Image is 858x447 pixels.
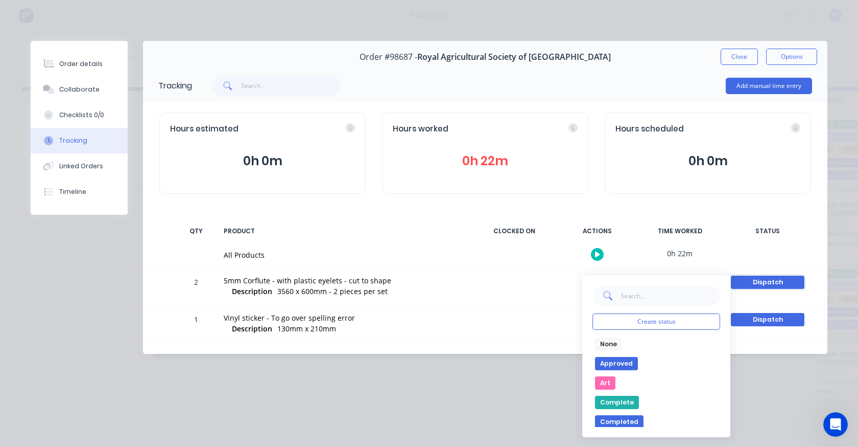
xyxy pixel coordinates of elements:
[621,285,720,306] input: Search...
[171,345,187,352] span: Help
[31,102,128,128] button: Checklists 0/0
[10,221,194,280] div: New featureImprovementFactory Weekly Updates - [DATE]Hey, Factory pro there👋
[118,345,137,352] span: News
[224,312,464,323] div: Vinyl sticker - To go over spelling error
[232,286,272,297] span: Description
[823,412,848,437] iframe: Intercom live chat
[641,220,718,242] div: TIME WORKED
[181,308,211,343] div: 1
[724,220,811,242] div: STATUS
[59,162,103,171] div: Linked Orders
[20,90,184,107] p: How can we help?
[595,338,622,351] button: None
[181,271,211,306] div: 2
[59,59,103,69] div: Order details
[595,415,643,429] button: Completed
[277,324,336,333] span: 130mm x 210mm
[731,313,804,326] div: Dispatch
[232,323,272,334] span: Description
[559,220,635,242] div: ACTIONS
[59,85,100,94] div: Collaborate
[224,250,464,260] div: All Products
[730,312,805,327] button: Dispatch
[360,52,417,62] span: Order #98687 -
[20,73,184,90] p: Hi [PERSON_NAME]
[21,294,183,304] h2: Factory Feature Walkthroughs
[417,52,611,62] span: Royal Agricultural Society of [GEOGRAPHIC_DATA]
[31,77,128,102] button: Collaborate
[393,123,448,135] span: Hours worked
[592,314,720,330] button: Create status
[393,151,578,171] button: 0h 22m
[170,123,239,135] span: Hours estimated
[21,248,165,258] div: Factory Weekly Updates - [DATE]
[21,260,165,271] div: Hey, Factory pro there👋
[59,345,94,352] span: Messages
[21,173,183,184] h2: Have an idea or feature request?
[218,220,470,242] div: PRODUCT
[14,345,37,352] span: Home
[59,187,86,196] div: Timeline
[59,110,104,120] div: Checklists 0/0
[59,136,87,145] div: Tracking
[595,376,615,390] button: Art
[31,153,128,179] button: Linked Orders
[615,123,684,135] span: Hours scheduled
[241,76,341,96] input: Search...
[224,275,464,286] div: 5mm Corflute - with plastic eyelets - cut to shape
[476,220,553,242] div: CLOCKED ON
[21,140,171,151] div: AI Agent and team can help
[31,179,128,205] button: Timeline
[21,129,171,140] div: Ask a question
[181,220,211,242] div: QTY
[595,396,639,409] button: Complete
[615,151,800,171] button: 0h 0m
[158,80,192,92] div: Tracking
[10,121,194,160] div: Ask a questionAI Agent and team can help
[641,269,718,292] div: 0h 22m
[102,319,153,360] button: News
[31,51,128,77] button: Order details
[766,49,817,65] button: Options
[170,151,355,171] button: 0h 0m
[153,319,204,360] button: Help
[277,286,388,296] span: 3560 x 600mm - 2 pieces per set
[20,19,81,36] img: logo
[641,242,718,265] div: 0h 22m
[51,319,102,360] button: Messages
[21,188,183,209] button: Share it with us
[595,357,638,370] button: Approved
[21,230,71,241] div: New feature
[75,230,129,241] div: Improvement
[176,16,194,35] div: Close
[31,128,128,153] button: Tracking
[730,275,805,289] button: Dispatch
[726,78,812,94] button: Add manual time entry
[721,49,758,65] button: Close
